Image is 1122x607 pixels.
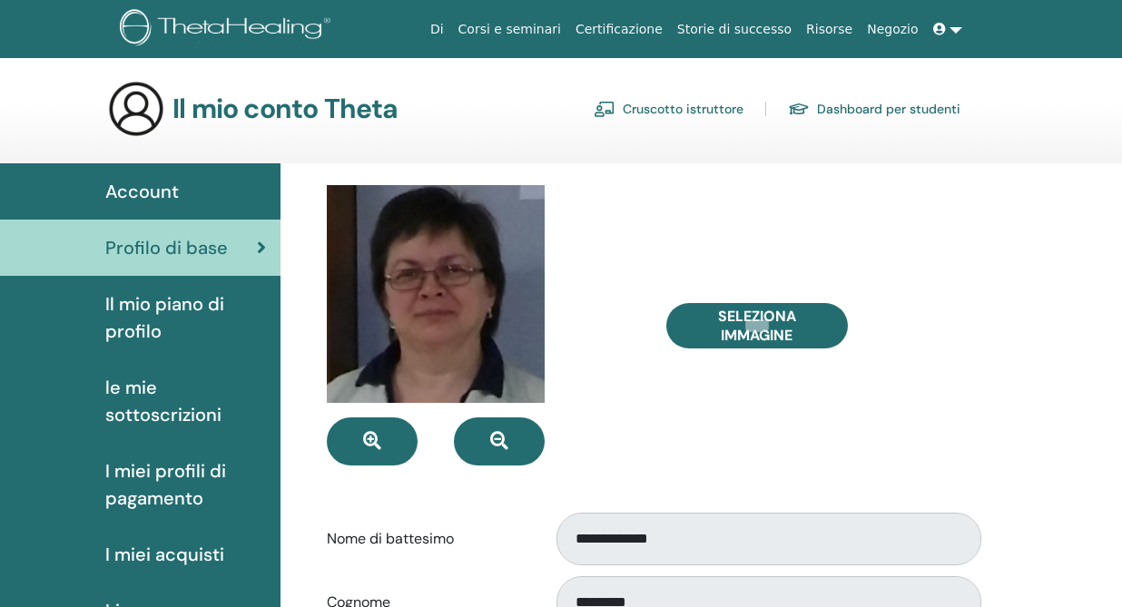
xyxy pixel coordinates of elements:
a: Negozio [860,13,925,46]
img: default.jpg [327,185,545,403]
a: Dashboard per studenti [788,94,960,123]
a: Cruscotto istruttore [594,94,743,123]
a: Risorse [799,13,860,46]
a: Storie di successo [670,13,799,46]
span: I miei profili di pagamento [105,457,266,512]
a: Corsi e seminari [451,13,568,46]
label: Nome di battesimo [313,522,539,556]
img: logo.png [120,9,337,50]
img: generic-user-icon.jpg [107,80,165,138]
span: Account [105,178,179,205]
img: graduation-cap.svg [788,102,810,117]
h3: Il mio conto Theta [172,93,399,125]
span: I miei acquisti [105,541,224,568]
a: Di [423,13,451,46]
span: le mie sottoscrizioni [105,374,266,428]
input: Seleziona Immagine [745,319,769,332]
span: Profilo di base [105,234,228,261]
a: Certificazione [568,13,670,46]
span: Il mio piano di profilo [105,290,266,345]
span: Seleziona Immagine [689,307,825,345]
img: chalkboard-teacher.svg [594,101,615,117]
